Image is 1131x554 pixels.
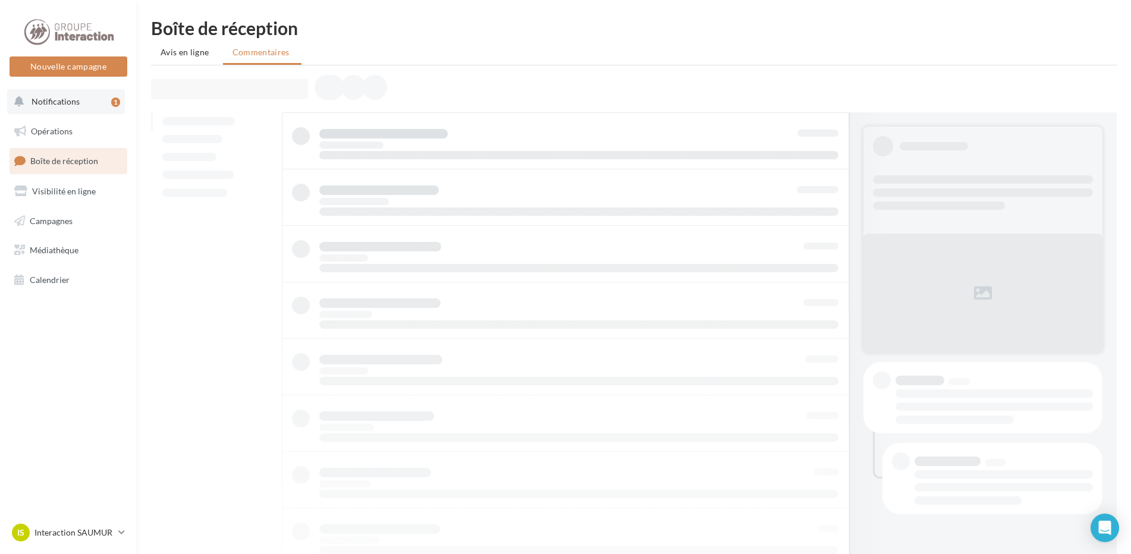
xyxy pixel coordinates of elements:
[1091,514,1119,542] div: Open Intercom Messenger
[7,89,125,114] button: Notifications 1
[161,46,209,58] span: Avis en ligne
[111,97,120,107] div: 1
[32,96,80,106] span: Notifications
[10,521,127,544] a: IS Interaction SAUMUR
[151,19,1117,37] div: Boîte de réception
[7,148,130,174] a: Boîte de réception
[30,245,78,255] span: Médiathèque
[34,527,114,539] p: Interaction SAUMUR
[17,527,24,539] span: IS
[31,126,73,136] span: Opérations
[30,156,98,166] span: Boîte de réception
[7,209,130,234] a: Campagnes
[7,119,130,144] a: Opérations
[30,275,70,285] span: Calendrier
[7,238,130,263] a: Médiathèque
[7,267,130,292] a: Calendrier
[7,179,130,204] a: Visibilité en ligne
[32,186,96,196] span: Visibilité en ligne
[10,56,127,77] button: Nouvelle campagne
[30,215,73,225] span: Campagnes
